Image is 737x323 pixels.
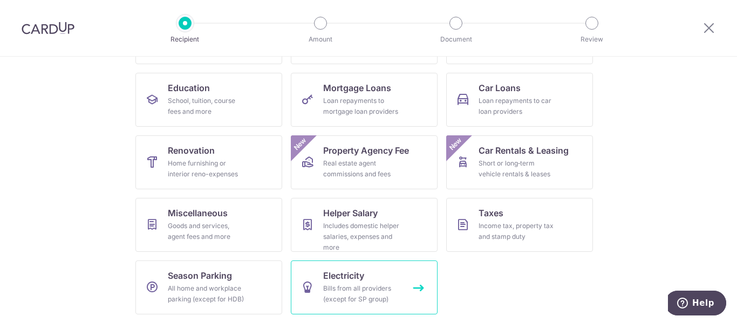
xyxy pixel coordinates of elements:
a: RenovationHome furnishing or interior reno-expenses [135,135,282,189]
span: Help [24,8,46,17]
span: Property Agency Fee [323,144,409,157]
p: Document [416,34,496,45]
div: Goods and services, agent fees and more [168,221,245,242]
img: CardUp [22,22,74,35]
div: Loan repayments to car loan providers [479,95,556,117]
div: Short or long‑term vehicle rentals & leases [479,158,556,180]
a: Car Rentals & LeasingShort or long‑term vehicle rentals & leasesNew [446,135,593,189]
a: ElectricityBills from all providers (except for SP group) [291,260,438,314]
a: Car LoansLoan repayments to car loan providers [446,73,593,127]
span: Mortgage Loans [323,81,391,94]
span: Car Loans [479,81,521,94]
span: Season Parking [168,269,232,282]
span: New [291,135,309,153]
span: Miscellaneous [168,207,228,219]
p: Amount [281,34,360,45]
span: Car Rentals & Leasing [479,144,569,157]
a: TaxesIncome tax, property tax and stamp duty [446,198,593,252]
div: Income tax, property tax and stamp duty [479,221,556,242]
a: Property Agency FeeReal estate agent commissions and feesNew [291,135,438,189]
span: Education [168,81,210,94]
span: Helper Salary [323,207,378,219]
a: Helper SalaryIncludes domestic helper salaries, expenses and more [291,198,438,252]
span: Electricity [323,269,364,282]
a: EducationSchool, tuition, course fees and more [135,73,282,127]
div: Includes domestic helper salaries, expenses and more [323,221,401,253]
div: All home and workplace parking (except for HDB) [168,283,245,305]
a: Season ParkingAll home and workplace parking (except for HDB) [135,260,282,314]
p: Review [552,34,632,45]
a: Mortgage LoansLoan repayments to mortgage loan providers [291,73,438,127]
div: Bills from all providers (except for SP group) [323,283,401,305]
span: Renovation [168,144,215,157]
iframe: Opens a widget where you can find more information [668,291,726,318]
div: Real estate agent commissions and fees [323,158,401,180]
div: Home furnishing or interior reno-expenses [168,158,245,180]
div: Loan repayments to mortgage loan providers [323,95,401,117]
div: School, tuition, course fees and more [168,95,245,117]
span: Taxes [479,207,503,219]
span: New [447,135,465,153]
a: MiscellaneousGoods and services, agent fees and more [135,198,282,252]
p: Recipient [145,34,225,45]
